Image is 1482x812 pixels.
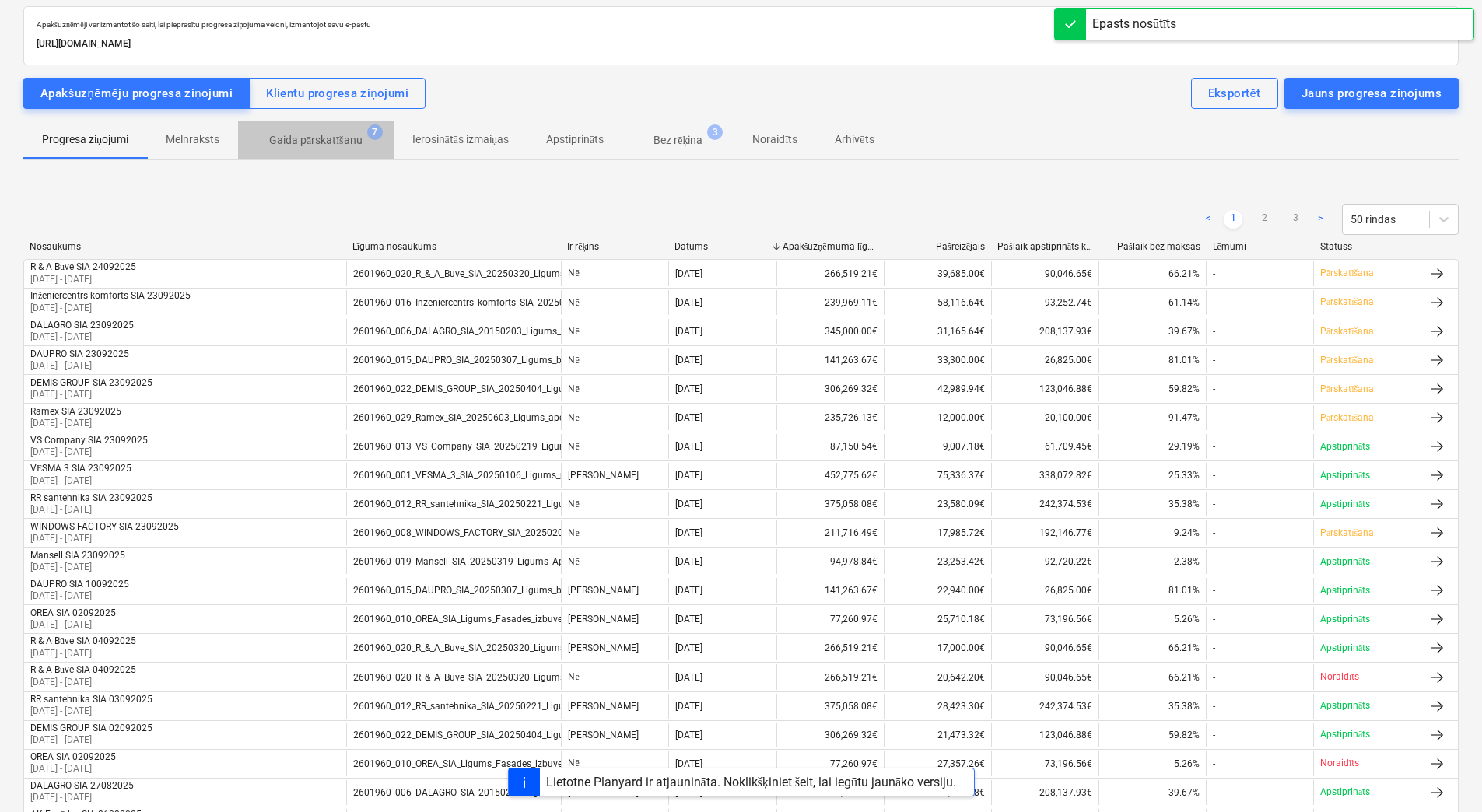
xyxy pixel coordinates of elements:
iframe: Chat Widget [1404,737,1482,812]
div: RR santehnika SIA 03092025 [30,694,152,705]
p: [URL][DOMAIN_NAME] [37,36,1445,52]
p: [DATE] - [DATE] [30,359,129,373]
span: 66.21% [1168,672,1200,683]
div: Ir rēķins [567,241,662,253]
div: 306,269.32€ [776,723,884,747]
div: 22,940.00€ [884,578,991,603]
p: Noraidīts [752,131,797,148]
div: 338,072.82€ [991,463,1098,488]
div: 123,046.88€ [991,723,1098,747]
div: 141,263.67€ [776,348,884,373]
div: 28,423.30€ [884,694,991,719]
p: [DATE] - [DATE] [30,590,129,603]
p: Pārskatīšana [1320,411,1374,425]
div: - [1213,642,1215,653]
p: Apstiprināts [1320,555,1370,569]
p: Pārskatīšana [1320,296,1374,309]
div: Nē [561,434,668,459]
p: Apstiprināts [1320,498,1370,511]
div: 2601960_015_DAUPRO_SIA_20250307_Ligums_balkonu_ieksejo_margu_izgatavos_T25_2karta.pdf [353,355,768,366]
div: 61,709.45€ [991,434,1098,459]
div: 2601960_013_VS_Company_SIA_20250219_Ligums_ieksejie_vajstravu_tikli_T25_2karta_AK.pdf [353,441,752,452]
div: Nē [561,751,668,776]
p: [DATE] - [DATE] [30,676,136,689]
div: [DATE] [675,412,702,423]
div: Lietotne Planyard ir atjaunināta. Noklikšķiniet šeit, lai iegūtu jaunāko versiju. [546,775,957,789]
div: 2601960_016_Inzeniercentrs_komforts_SIA_20250317_Ligums_ventilācija_T25_2karta.pdf [353,297,729,309]
p: [DATE] - [DATE] [30,331,134,344]
div: Nē [561,290,668,315]
span: 5.26% [1174,614,1200,625]
p: Noraidīts [1320,757,1359,770]
div: R & A Būve SIA 04092025 [30,664,136,676]
div: 92,720.22€ [991,549,1098,574]
span: 25.33% [1168,470,1200,481]
div: [PERSON_NAME] [561,635,668,660]
p: Apstiprināts [1320,440,1370,453]
div: Ramex SIA 23092025 [30,406,121,417]
div: 90,046.65€ [991,261,1098,286]
div: 12,000.00€ [884,405,991,430]
div: 123,046.88€ [991,376,1098,401]
div: 31,165.64€ [884,319,991,344]
div: 33,300.00€ [884,348,991,373]
div: 87,150.54€ [776,434,884,459]
div: 2601960_020_R_&_A_Buve_SIA_20250320_Ligums_Apmetums_T25_2k_AK.pdf [353,642,682,653]
span: 5.26% [1174,758,1200,769]
div: WINDOWS FACTORY SIA 23092025 [30,521,179,532]
div: Nē [561,492,668,516]
p: [DATE] - [DATE] [30,446,148,459]
div: - [1213,297,1215,308]
div: 23,580.09€ [884,492,991,516]
div: 20,100.00€ [991,405,1098,430]
div: 2601960_029_Ramex_SIA_20250603_Ligums_apdares_darbi_2025-2_T25_2k-2vers.pdf [353,412,717,423]
div: 93,252.74€ [991,290,1098,315]
span: 35.38% [1168,499,1200,509]
p: [DATE] - [DATE] [30,532,179,545]
p: Pārskatīšana [1320,267,1374,280]
div: 42,989.94€ [884,376,991,401]
div: 75,336.37€ [884,463,991,488]
div: 2601960_012_RR_santehnika_SIA_20250221_Ligums_UK_AVK-A_T25_2k.AK_KK.pdf [353,499,706,509]
p: Pārskatīšana [1320,527,1374,540]
p: Apstiprināts [1320,642,1370,655]
div: [DATE] [675,268,702,279]
div: Epasts nosūtīts [1092,15,1176,33]
p: [DATE] - [DATE] [30,762,116,775]
div: [DATE] [675,556,702,567]
div: 90,046.65€ [991,664,1098,689]
div: [DATE] [675,758,702,769]
div: 90,046.65€ [991,635,1098,660]
div: 2601960_022_DEMIS_GROUP_SIA_20250404_Ligums_apdares_darbi_T25_2k.pdf [353,383,692,394]
div: 452,775.62€ [776,463,884,488]
div: 2601960_022_DEMIS_GROUP_SIA_20250404_Ligums_apdares_darbi_T25_2k.pdf [353,730,692,740]
span: 29.19% [1168,441,1200,452]
div: OREA SIA 02092025 [30,607,116,618]
div: Nē [561,549,668,574]
div: 9,007.18€ [884,434,991,459]
div: 17,985.72€ [884,520,991,545]
span: 35.38% [1168,701,1200,712]
div: [PERSON_NAME] [561,723,668,747]
p: Melnraksts [166,131,219,148]
div: 27,357.26€ [884,751,991,776]
span: 59.82% [1168,730,1200,740]
div: - [1213,758,1215,769]
div: DEMIS GROUP SIA 02092025 [30,723,152,733]
div: DALAGRO SIA 23092025 [30,320,134,331]
p: [DATE] - [DATE] [30,618,116,632]
div: Pašlaik bez maksas [1105,241,1200,253]
div: - [1213,499,1215,509]
div: 242,374.53€ [991,492,1098,516]
div: [DATE] [675,355,702,366]
div: Datums [674,241,769,252]
div: 2601960_008_WINDOWS_FACTORY_SIA_20250205_Ligums_PVC_Alum_stikl_konstr_razos_mont_T25_2karta_31.01... [353,527,895,538]
div: 58,116.64€ [884,290,991,315]
div: 2601960_020_R_&_A_Buve_SIA_20250320_Ligums_Apmetums_T25_2k_AK.pdf [353,268,682,279]
span: 3 [707,124,723,140]
a: Next page [1311,210,1330,229]
div: 239,969.11€ [776,290,884,315]
div: [DATE] [675,527,702,538]
p: [DATE] - [DATE] [30,705,152,718]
